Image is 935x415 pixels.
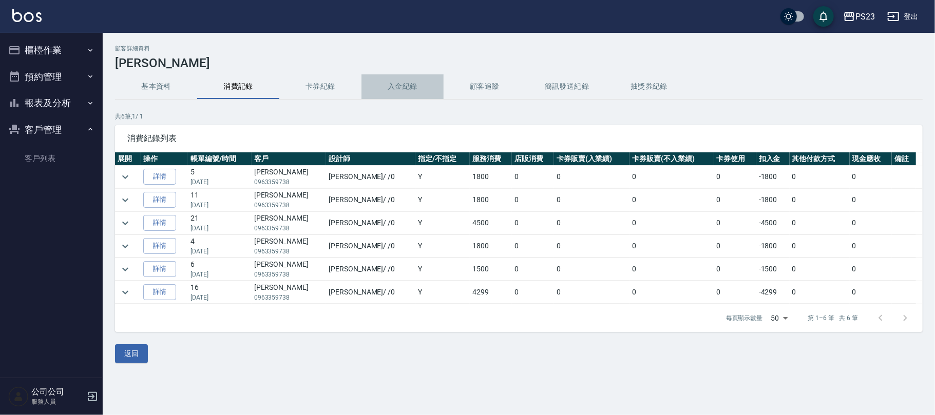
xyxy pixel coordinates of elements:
td: 0 [512,166,554,188]
th: 現金應收 [850,152,892,166]
div: PS23 [855,10,875,23]
button: 入金紀錄 [361,74,444,99]
button: 客戶管理 [4,116,99,143]
img: Logo [12,9,42,22]
button: 消費記錄 [197,74,279,99]
td: 4299 [470,281,512,304]
button: 登出 [883,7,923,26]
p: 0963359738 [254,270,323,279]
td: 0 [714,281,756,304]
td: [PERSON_NAME] / /0 [326,235,415,258]
td: -1800 [756,166,790,188]
button: PS23 [839,6,879,27]
td: Y [415,166,470,188]
td: [PERSON_NAME] [252,281,326,304]
td: 4500 [470,212,512,234]
td: [PERSON_NAME] / /0 [326,166,415,188]
td: 0 [714,235,756,258]
p: 0963359738 [254,201,323,210]
td: 16 [188,281,251,304]
button: 簡訊發送紀錄 [526,74,608,99]
button: expand row [118,239,133,254]
td: 0 [850,189,892,211]
p: 0963359738 [254,247,323,256]
h2: 顧客詳細資料 [115,45,923,52]
td: 0 [790,258,850,281]
p: [DATE] [190,177,249,187]
td: 0 [554,189,629,211]
h5: 公司公司 [31,387,84,397]
a: 詳情 [143,284,176,300]
th: 卡券使用 [714,152,756,166]
button: expand row [118,192,133,208]
p: [DATE] [190,201,249,210]
td: 0 [850,166,892,188]
th: 操作 [141,152,188,166]
td: 21 [188,212,251,234]
img: Person [8,386,29,407]
td: 0 [554,281,629,304]
td: 0 [512,258,554,281]
td: 0 [554,212,629,234]
th: 店販消費 [512,152,554,166]
th: 卡券販賣(入業績) [554,152,629,166]
th: 指定/不指定 [415,152,470,166]
td: 0 [512,212,554,234]
td: 0 [790,189,850,211]
button: expand row [118,215,133,231]
a: 詳情 [143,261,176,277]
td: 0 [629,189,714,211]
p: [DATE] [190,247,249,256]
td: 0 [512,189,554,211]
h3: [PERSON_NAME] [115,56,923,70]
a: 詳情 [143,169,176,185]
td: 1800 [470,166,512,188]
td: 0 [790,166,850,188]
td: 0 [554,235,629,258]
button: 抽獎券紀錄 [608,74,690,99]
td: 0 [714,258,756,281]
th: 設計師 [326,152,415,166]
th: 扣入金 [756,152,790,166]
p: 每頁顯示數量 [726,313,763,323]
td: 0 [554,258,629,281]
td: 0 [790,235,850,258]
td: Y [415,258,470,281]
td: -1800 [756,189,790,211]
td: 11 [188,189,251,211]
p: 0963359738 [254,177,323,187]
th: 備註 [892,152,916,166]
td: 1800 [470,235,512,258]
td: [PERSON_NAME] [252,189,326,211]
p: 0963359738 [254,293,323,302]
p: 第 1–6 筆 共 6 筆 [808,313,858,323]
th: 客戶 [252,152,326,166]
td: 1800 [470,189,512,211]
p: [DATE] [190,293,249,302]
button: 櫃檯作業 [4,37,99,64]
button: expand row [118,169,133,185]
td: 0 [850,235,892,258]
td: 0 [714,189,756,211]
td: [PERSON_NAME] / /0 [326,258,415,281]
a: 詳情 [143,238,176,254]
td: 0 [512,281,554,304]
button: expand row [118,285,133,300]
td: 0 [554,166,629,188]
td: 4 [188,235,251,258]
td: Y [415,189,470,211]
td: 0 [790,212,850,234]
td: 0 [629,235,714,258]
td: 0 [850,258,892,281]
td: 0 [512,235,554,258]
td: Y [415,281,470,304]
td: 0 [629,166,714,188]
button: 報表及分析 [4,90,99,116]
td: Y [415,235,470,258]
button: 返回 [115,344,148,363]
button: 卡券紀錄 [279,74,361,99]
td: 0 [714,166,756,188]
td: -4299 [756,281,790,304]
a: 客戶列表 [4,147,99,170]
p: 服務人員 [31,397,84,406]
